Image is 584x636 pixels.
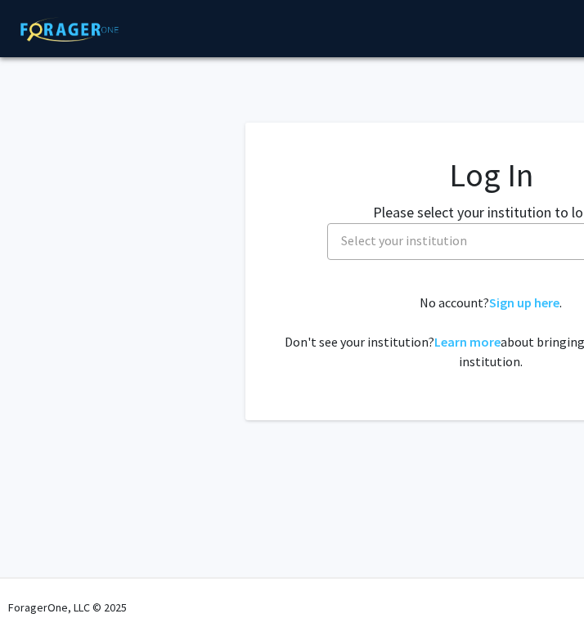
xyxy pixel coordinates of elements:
[434,334,501,350] a: Learn more about bringing ForagerOne to your institution
[489,294,559,311] a: Sign up here
[341,232,467,249] span: Select your institution
[514,562,572,624] iframe: Chat
[12,17,127,42] img: ForagerOne Logo
[8,579,127,636] div: ForagerOne, LLC © 2025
